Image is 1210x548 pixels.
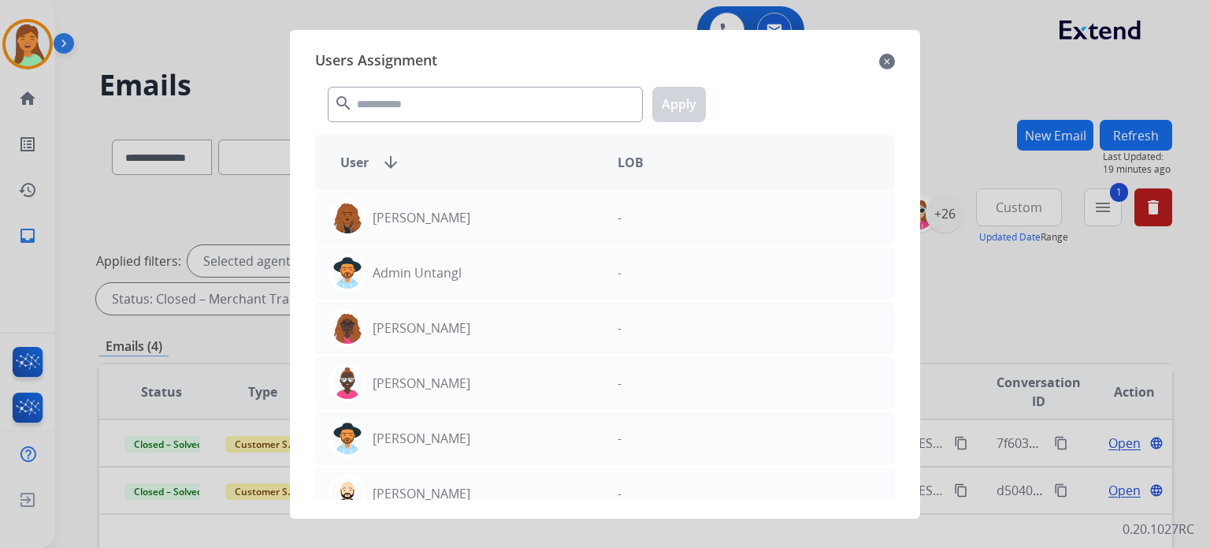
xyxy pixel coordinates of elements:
[373,208,470,227] p: [PERSON_NAME]
[328,153,605,172] div: User
[373,263,462,282] p: Admin Untangl
[373,429,470,448] p: [PERSON_NAME]
[618,429,622,448] p: -
[373,484,470,503] p: [PERSON_NAME]
[315,49,437,74] span: Users Assignment
[618,153,644,172] span: LOB
[618,484,622,503] p: -
[652,87,706,122] button: Apply
[373,319,470,337] p: [PERSON_NAME]
[373,374,470,393] p: [PERSON_NAME]
[381,153,400,172] mat-icon: arrow_downward
[334,94,353,113] mat-icon: search
[618,208,622,227] p: -
[618,319,622,337] p: -
[879,52,895,71] mat-icon: close
[618,263,622,282] p: -
[618,374,622,393] p: -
